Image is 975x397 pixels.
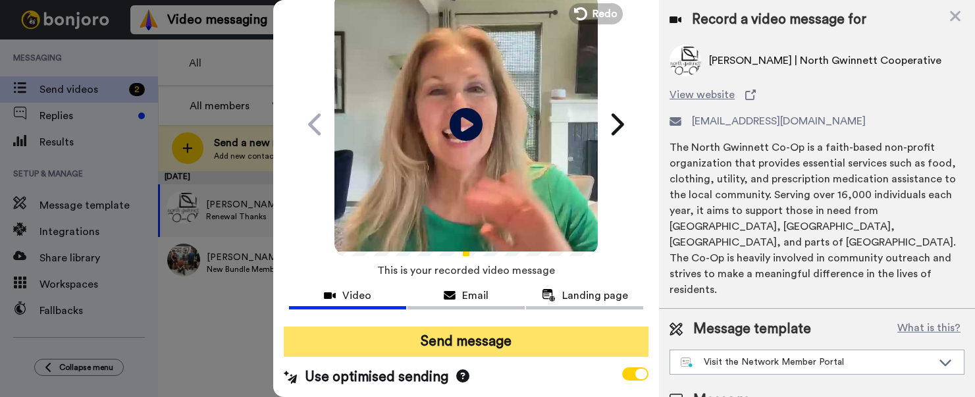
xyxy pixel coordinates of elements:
span: Video [342,288,371,304]
button: Send message [284,327,648,357]
span: [EMAIL_ADDRESS][DOMAIN_NAME] [692,113,866,129]
span: View website [670,87,735,103]
span: Message template [693,319,811,339]
span: This is your recorded video message [377,256,555,285]
img: nextgen-template.svg [681,357,693,368]
span: Landing page [562,288,628,304]
span: Email [462,288,488,304]
div: The North Gwinnett Co-Op is a faith-based non-profit organization that provides essential service... [670,140,964,298]
button: What is this? [893,319,964,339]
a: View website [670,87,964,103]
span: Use optimised sending [305,367,448,387]
div: Visit the Network Member Portal [681,356,932,369]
